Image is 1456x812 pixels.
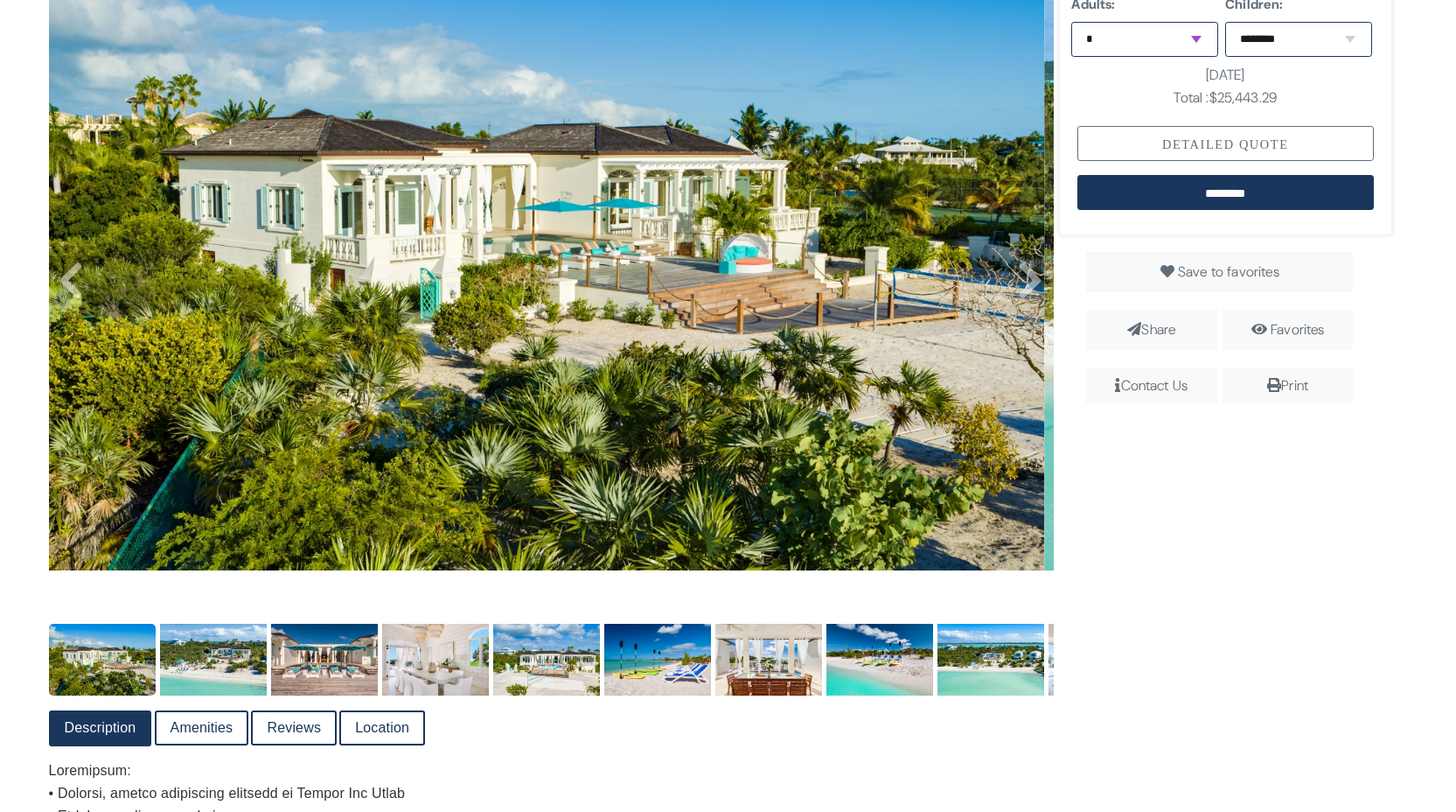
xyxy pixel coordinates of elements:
[382,624,489,695] img: 96b92337-7516-4ae5-90b6-a5708fa2356a
[157,712,247,745] a: Amenities
[1086,310,1217,350] span: Share
[341,712,423,745] a: Location
[1230,374,1347,397] div: Print
[1086,367,1217,404] span: Contact Us
[271,624,378,695] img: 1e4e9923-00bf-444e-a634-b2d68a73db33
[1271,320,1324,339] a: Favorites
[160,624,267,695] img: 6a444fb6-a4bb-4016-a88f-40ab361ed023
[253,712,335,745] a: Reviews
[1077,64,1374,108] div: [DATE] Total :
[1077,126,1374,161] div: Detailed Quote
[1048,624,1155,695] img: 772363fc-4764-43f9-ad7f-17177a8f299e
[1209,88,1278,107] span: $25,443.29
[51,712,150,745] a: Description
[604,624,711,695] img: 0b44862f-edc1-4809-b56f-c99f26df1b84
[715,624,822,695] img: 21c8b9ae-754b-4659-b830-d06ddd1a2d8b
[826,624,933,695] img: 2af04fa0-b4ba-43b3-b79d-9fdedda85cf6
[493,624,600,695] img: 6a036ec3-7710-428e-8552-a4ec9b7eb75c
[937,624,1044,695] img: 04649ee2-d7f5-470e-8544-d4617103949c
[49,624,156,695] img: 046b3c7c-e31b-425e-8673-eae4ad8566a8
[1178,262,1279,281] span: Save to favorites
